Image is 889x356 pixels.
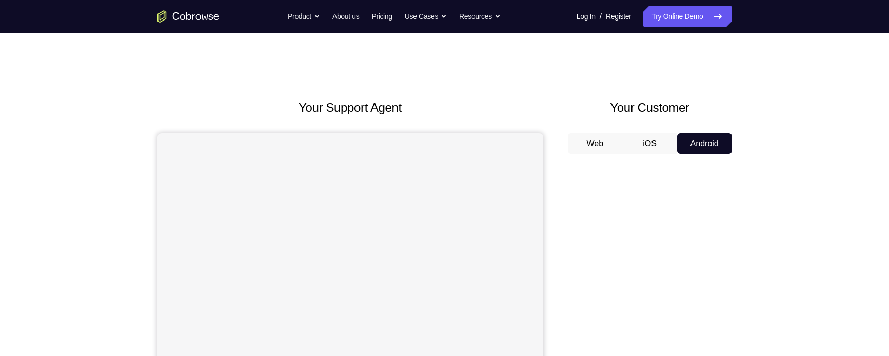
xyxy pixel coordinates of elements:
[157,98,543,117] h2: Your Support Agent
[568,133,623,154] button: Web
[288,6,320,27] button: Product
[600,10,602,23] span: /
[577,6,596,27] a: Log In
[405,6,447,27] button: Use Cases
[157,10,219,23] a: Go to the home page
[332,6,359,27] a: About us
[622,133,677,154] button: iOS
[459,6,501,27] button: Resources
[677,133,732,154] button: Android
[371,6,392,27] a: Pricing
[606,6,631,27] a: Register
[643,6,732,27] a: Try Online Demo
[568,98,732,117] h2: Your Customer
